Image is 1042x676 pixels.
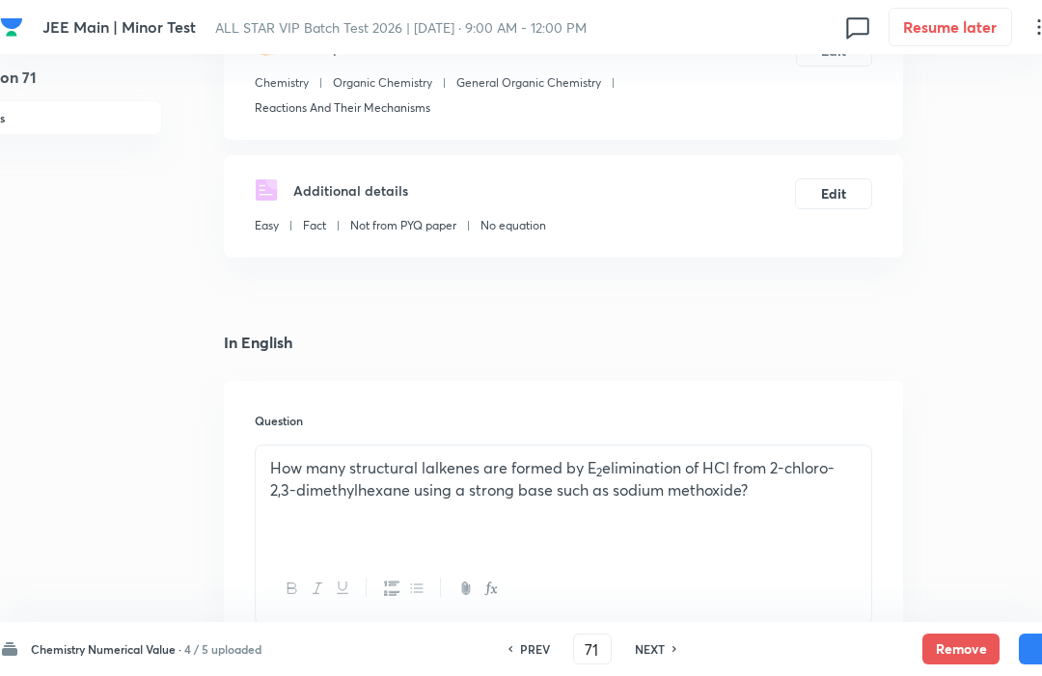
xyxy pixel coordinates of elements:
[922,634,1000,664] button: Remove
[224,335,903,350] h4: In English
[255,412,872,429] h6: Question
[635,640,665,658] h6: NEXT
[184,640,261,658] h6: 4 / 5 uploaded
[795,178,872,209] button: Edit
[333,74,432,92] p: Organic Chemistry
[215,18,587,37] span: ALL STAR VIP Batch Test 2026 | [DATE] · 9:00 AM - 12:00 PM
[293,180,408,201] h5: Additional details
[520,640,550,658] h6: PREV
[889,8,1012,46] button: Resume later
[350,217,456,234] p: Not from PYQ paper
[255,217,279,234] p: Easy
[270,457,857,500] p: How many structural lalkenes are formed by E elimination of HCl from 2-chloro-2,3-dimethylhexane ...
[255,99,430,117] p: Reactions And Their Mechanisms
[456,74,601,92] p: General Organic Chemistry
[255,74,309,92] p: Chemistry
[255,178,278,202] img: questionDetails.svg
[596,465,602,479] sub: 2
[303,217,326,234] p: Fact
[31,640,181,658] h6: Chemistry Numerical Value ·
[480,217,546,234] p: No equation
[42,16,196,37] span: JEE Main | Minor Test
